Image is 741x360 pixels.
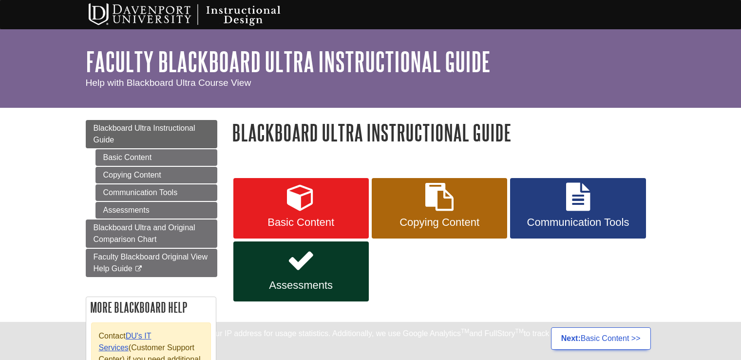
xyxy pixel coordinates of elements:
span: Blackboard Ultra Instructional Guide [94,124,195,144]
a: Blackboard Ultra and Original Comparison Chart [86,220,217,248]
span: Assessments [241,279,361,292]
a: Assessments [233,241,369,302]
h2: More Blackboard Help [86,297,216,318]
a: DU's IT Services [99,332,152,352]
strong: Next: [561,334,581,342]
span: Blackboard Ultra and Original Comparison Chart [94,223,195,243]
a: Assessments [95,202,217,219]
a: Basic Content [95,149,217,166]
a: Blackboard Ultra Instructional Guide [86,120,217,148]
a: Communication Tools [510,178,646,239]
span: Help with Blackboard Ultra Course View [86,78,251,88]
a: Communication Tools [95,184,217,201]
span: Copying Content [379,216,500,229]
img: Davenport University Instructional Design [81,2,315,27]
a: Copying Content [372,178,507,239]
span: Faculty Blackboard Original View Help Guide [94,253,208,273]
span: Basic Content [241,216,361,229]
a: Faculty Blackboard Original View Help Guide [86,249,217,277]
a: Basic Content [233,178,369,239]
span: Communication Tools [517,216,638,229]
h1: Blackboard Ultra Instructional Guide [232,120,656,145]
a: Faculty Blackboard Ultra Instructional Guide [86,46,491,77]
i: This link opens in a new window [134,266,143,272]
a: Next:Basic Content >> [551,327,651,350]
a: Copying Content [95,167,217,183]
